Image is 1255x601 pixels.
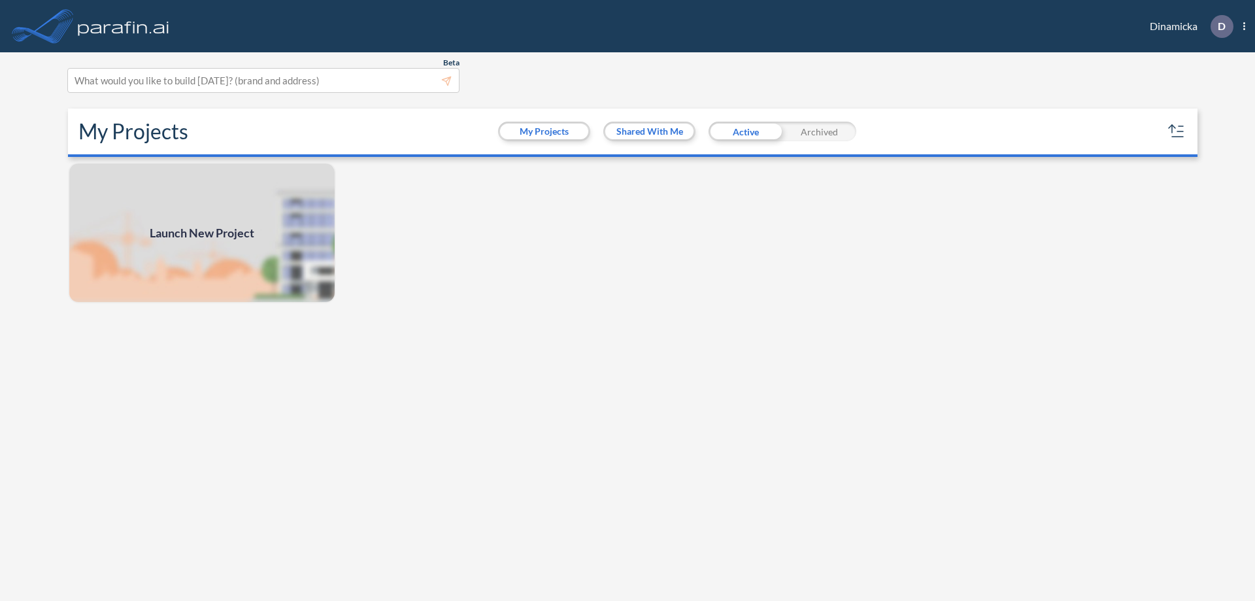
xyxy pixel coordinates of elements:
[78,119,188,144] h2: My Projects
[443,58,460,68] span: Beta
[150,224,254,242] span: Launch New Project
[68,162,336,303] img: add
[500,124,588,139] button: My Projects
[1166,121,1187,142] button: sort
[68,162,336,303] a: Launch New Project
[605,124,694,139] button: Shared With Me
[1218,20,1226,32] p: D
[75,13,172,39] img: logo
[782,122,856,141] div: Archived
[1130,15,1245,38] div: Dinamicka
[709,122,782,141] div: Active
